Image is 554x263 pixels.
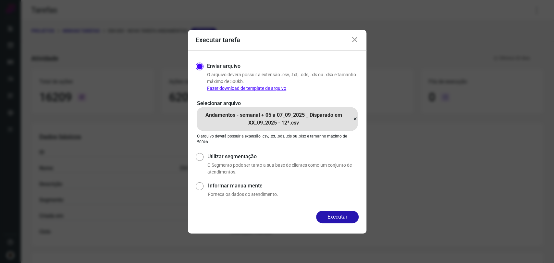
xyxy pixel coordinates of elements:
[196,36,240,44] h3: Executar tarefa
[197,111,351,127] p: Andamentos - semanal + 05 a 07_09_2025 _ Disparado em XX_09_2025 - 12ª.csv
[197,133,357,145] p: O arquivo deverá possuir a extensão .csv, .txt, .ods, .xls ou .xlsx e tamanho máximo de 500kb.
[207,162,358,175] p: O Segmento pode ser tanto a sua base de clientes como um conjunto de atendimentos.
[207,153,358,161] label: Utilizar segmentação
[207,62,240,70] label: Enviar arquivo
[316,211,359,223] button: Executar
[197,100,357,107] p: Selecionar arquivo
[207,86,286,91] a: Fazer download de template de arquivo
[208,191,358,198] p: Forneça os dados do atendimento.
[208,182,358,190] label: Informar manualmente
[207,71,359,92] p: O arquivo deverá possuir a extensão .csv, .txt, .ods, .xls ou .xlsx e tamanho máximo de 500kb.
